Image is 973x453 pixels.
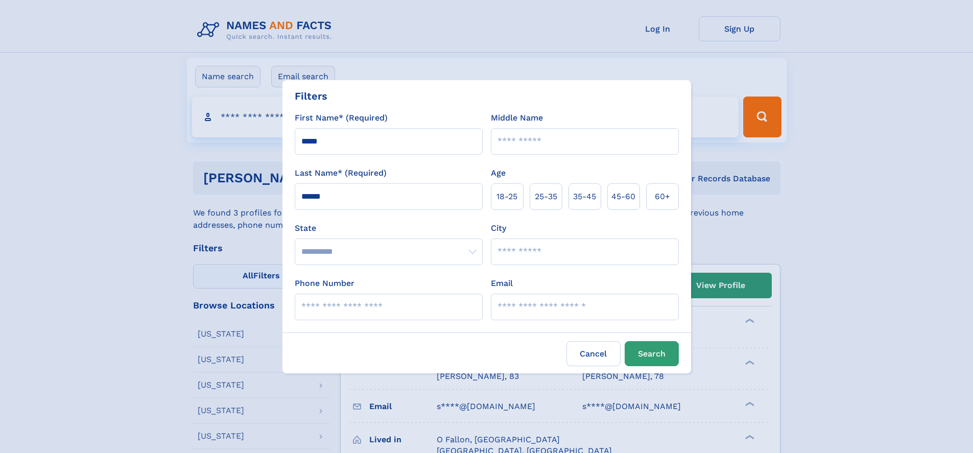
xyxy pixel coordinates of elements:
[295,167,387,179] label: Last Name* (Required)
[491,277,513,290] label: Email
[535,190,557,203] span: 25‑35
[496,190,517,203] span: 18‑25
[566,341,621,366] label: Cancel
[625,341,679,366] button: Search
[295,222,483,234] label: State
[295,112,388,124] label: First Name* (Required)
[491,167,506,179] label: Age
[491,112,543,124] label: Middle Name
[295,88,327,104] div: Filters
[573,190,596,203] span: 35‑45
[655,190,670,203] span: 60+
[491,222,506,234] label: City
[295,277,354,290] label: Phone Number
[611,190,635,203] span: 45‑60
